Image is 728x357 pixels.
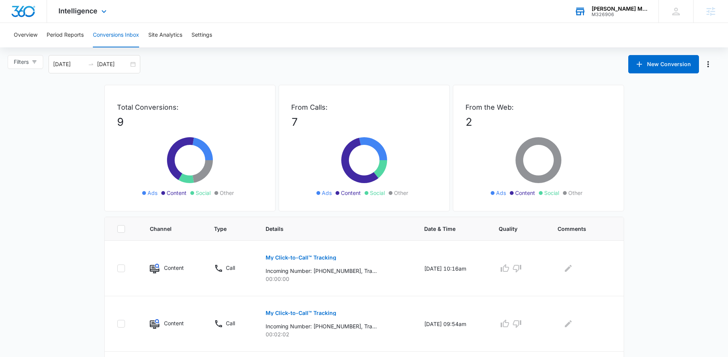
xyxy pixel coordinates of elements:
span: Other [220,189,234,197]
span: Social [370,189,385,197]
span: Intelligence [58,7,97,15]
p: From Calls: [291,102,437,112]
p: 7 [291,114,437,130]
button: Manage Numbers [702,58,714,70]
span: Social [196,189,211,197]
button: Edit Comments [562,262,574,274]
span: Content [515,189,535,197]
button: My Click-to-Call™ Tracking [266,248,336,267]
span: Channel [150,225,185,233]
p: 00:00:00 [266,275,406,283]
span: to [88,61,94,67]
button: Filters [8,55,43,69]
p: Content [164,319,184,327]
td: [DATE] 10:16am [415,241,490,296]
button: Settings [191,23,212,47]
td: [DATE] 09:54am [415,296,490,352]
span: Content [167,189,186,197]
button: Edit Comments [562,318,574,330]
span: Ads [148,189,157,197]
button: My Click-to-Call™ Tracking [266,304,336,322]
span: Other [394,189,408,197]
button: Conversions Inbox [93,23,139,47]
p: Incoming Number: [PHONE_NUMBER], Tracking Number: [PHONE_NUMBER], Ring To: [PHONE_NUMBER], Caller... [266,322,377,330]
p: 9 [117,114,263,130]
p: My Click-to-Call™ Tracking [266,255,336,260]
input: Start date [53,60,85,68]
span: Comments [558,225,600,233]
span: Quality [499,225,528,233]
p: Total Conversions: [117,102,263,112]
span: Details [266,225,395,233]
p: 2 [465,114,611,130]
span: Ads [322,189,332,197]
div: account id [592,12,647,17]
p: 00:02:02 [266,330,406,338]
p: From the Web: [465,102,611,112]
span: Other [568,189,582,197]
p: Content [164,264,184,272]
span: swap-right [88,61,94,67]
span: Ads [496,189,506,197]
span: Social [544,189,559,197]
input: End date [97,60,129,68]
span: Filters [14,58,29,66]
button: Overview [14,23,37,47]
p: Call [226,264,235,272]
p: My Click-to-Call™ Tracking [266,310,336,316]
span: Type [214,225,236,233]
p: Incoming Number: [PHONE_NUMBER], Tracking Number: [PHONE_NUMBER], Ring To: [PHONE_NUMBER], Caller... [266,267,377,275]
button: Period Reports [47,23,84,47]
button: Site Analytics [148,23,182,47]
button: New Conversion [628,55,699,73]
span: Content [341,189,361,197]
p: Call [226,319,235,327]
div: account name [592,6,647,12]
span: Date & Time [424,225,469,233]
